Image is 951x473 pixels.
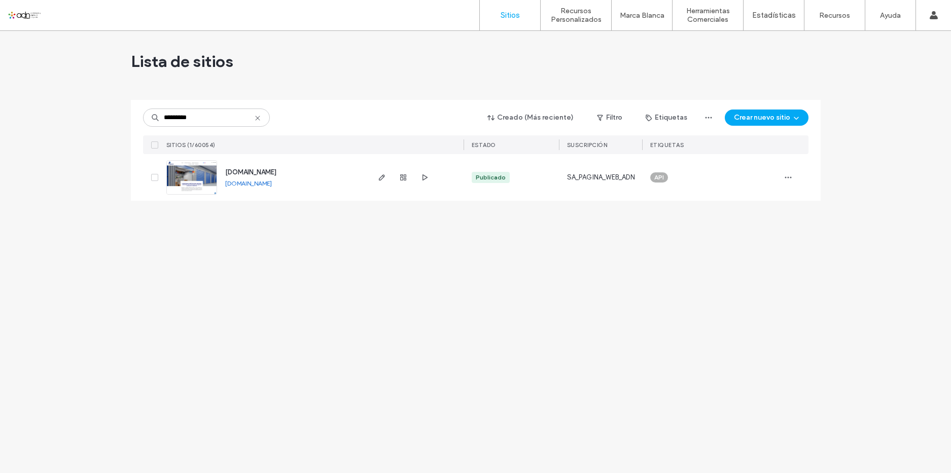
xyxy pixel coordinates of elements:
span: Suscripción [567,141,608,149]
span: SITIOS (1/60054) [166,141,216,149]
div: Publicado [476,173,506,182]
label: Estadísticas [752,11,796,20]
span: SA_PAGINA_WEB_ADN [567,172,635,183]
a: [DOMAIN_NAME] [225,179,272,187]
label: Ayuda [880,11,901,20]
label: Sitios [501,11,520,20]
button: Filtro [587,110,632,126]
label: Recursos [819,11,850,20]
button: Crear nuevo sitio [725,110,808,126]
button: Creado (Más reciente) [479,110,583,126]
label: Herramientas Comerciales [673,7,743,24]
span: API [654,173,664,182]
span: ESTADO [472,141,496,149]
span: Ayuda [22,7,50,16]
span: ETIQUETAS [650,141,684,149]
label: Marca Blanca [620,11,664,20]
button: Etiquetas [637,110,696,126]
label: Recursos Personalizados [541,7,611,24]
a: [DOMAIN_NAME] [225,168,276,176]
span: Lista de sitios [131,51,233,71]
